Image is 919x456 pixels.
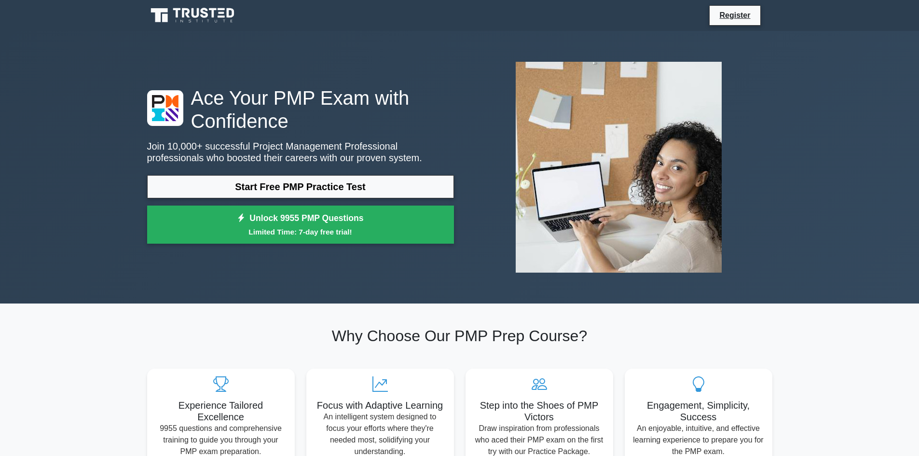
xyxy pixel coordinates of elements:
[314,400,446,411] h5: Focus with Adaptive Learning
[713,9,756,21] a: Register
[147,327,772,345] h2: Why Choose Our PMP Prep Course?
[147,140,454,164] p: Join 10,000+ successful Project Management Professional professionals who boosted their careers w...
[147,86,454,133] h1: Ace Your PMP Exam with Confidence
[147,206,454,244] a: Unlock 9955 PMP QuestionsLimited Time: 7-day free trial!
[159,226,442,237] small: Limited Time: 7-day free trial!
[147,175,454,198] a: Start Free PMP Practice Test
[632,400,765,423] h5: Engagement, Simplicity, Success
[473,400,605,423] h5: Step into the Shoes of PMP Victors
[155,400,287,423] h5: Experience Tailored Excellence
